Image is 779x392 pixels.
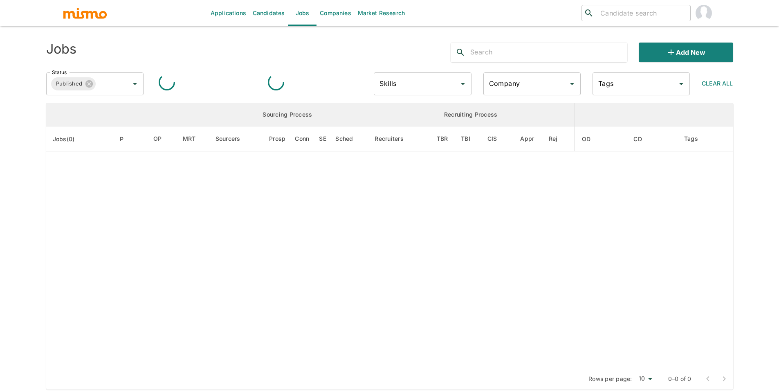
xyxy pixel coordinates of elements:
[633,134,653,144] span: CD
[435,126,459,151] th: To Be Reviewed
[52,69,67,76] label: Status
[46,41,77,57] h4: Jobs
[367,103,575,126] th: Recruiting Process
[582,134,602,144] span: OD
[208,103,367,126] th: Sourcing Process
[53,134,85,144] span: Jobs(0)
[208,126,269,151] th: Sourcers
[518,126,546,151] th: Approved
[46,103,733,368] table: enhanced table
[51,77,96,90] div: Published
[678,126,720,151] th: Tags
[547,126,575,151] th: Rejected
[635,373,655,385] div: 10
[181,126,208,151] th: Market Research Total
[457,78,469,90] button: Open
[459,126,480,151] th: To Be Interviewed
[627,126,677,151] th: Created At
[597,7,687,19] input: Candidate search
[317,126,334,151] th: Sent Emails
[575,126,627,151] th: Onboarding Date
[63,7,108,19] img: logo
[118,126,147,151] th: Priority
[668,375,691,383] p: 0–0 of 0
[588,375,632,383] p: Rows per page:
[696,5,712,21] img: Paola Pacheco
[120,134,134,144] span: P
[480,126,519,151] th: Client Interview Scheduled
[470,46,627,59] input: Search
[702,80,733,87] span: Clear All
[129,78,141,90] button: Open
[51,79,88,88] span: Published
[295,126,317,151] th: Connections
[451,43,470,62] button: search
[269,126,295,151] th: Prospects
[566,78,578,90] button: Open
[639,43,733,62] button: Add new
[676,78,687,90] button: Open
[334,126,367,151] th: Sched
[147,126,181,151] th: Open Positions
[367,126,435,151] th: Recruiters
